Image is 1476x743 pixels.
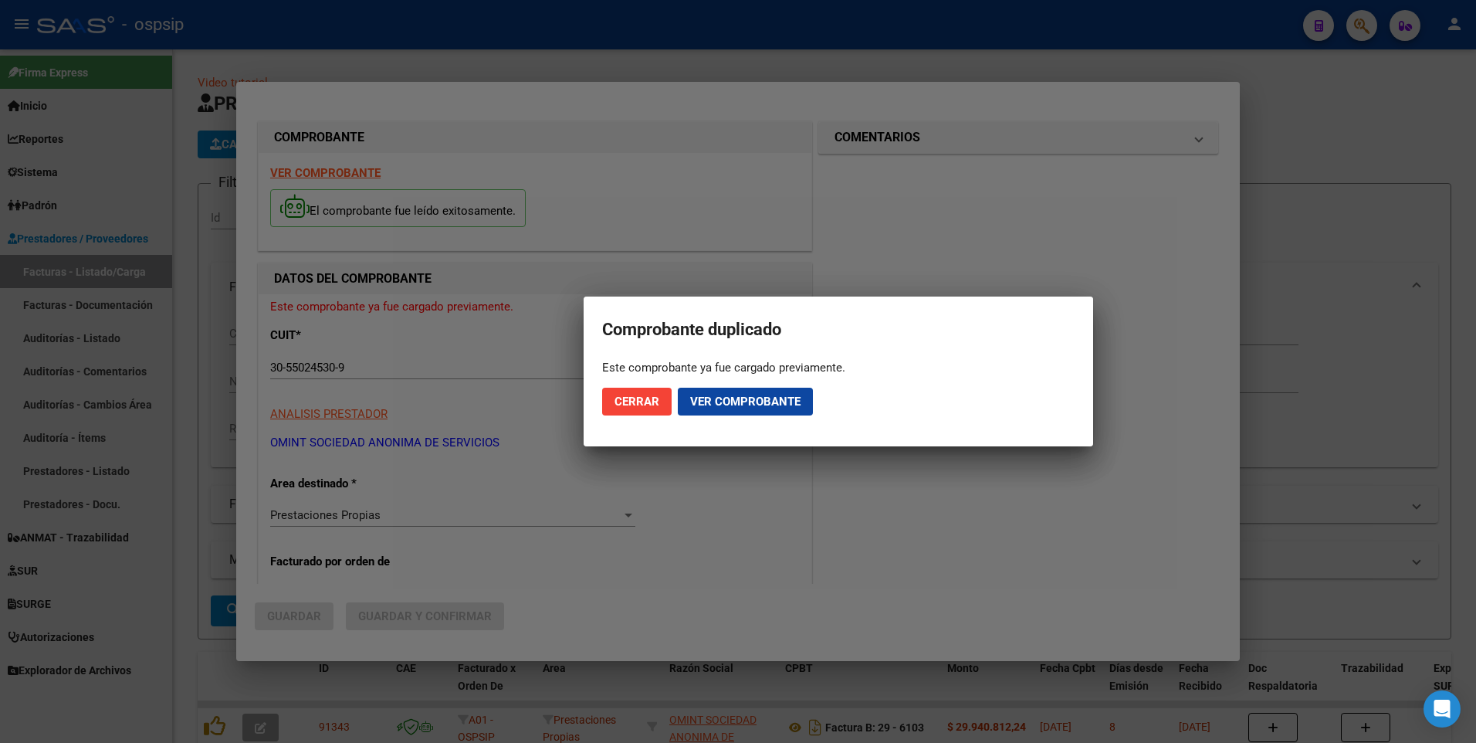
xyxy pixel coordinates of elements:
div: Open Intercom Messenger [1424,690,1461,728]
button: Ver comprobante [678,388,813,416]
span: Ver comprobante [690,395,801,409]
button: Cerrar [602,388,672,416]
div: Este comprobante ya fue cargado previamente. [602,360,1075,375]
span: Cerrar [614,395,659,409]
h2: Comprobante duplicado [602,315,1075,344]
